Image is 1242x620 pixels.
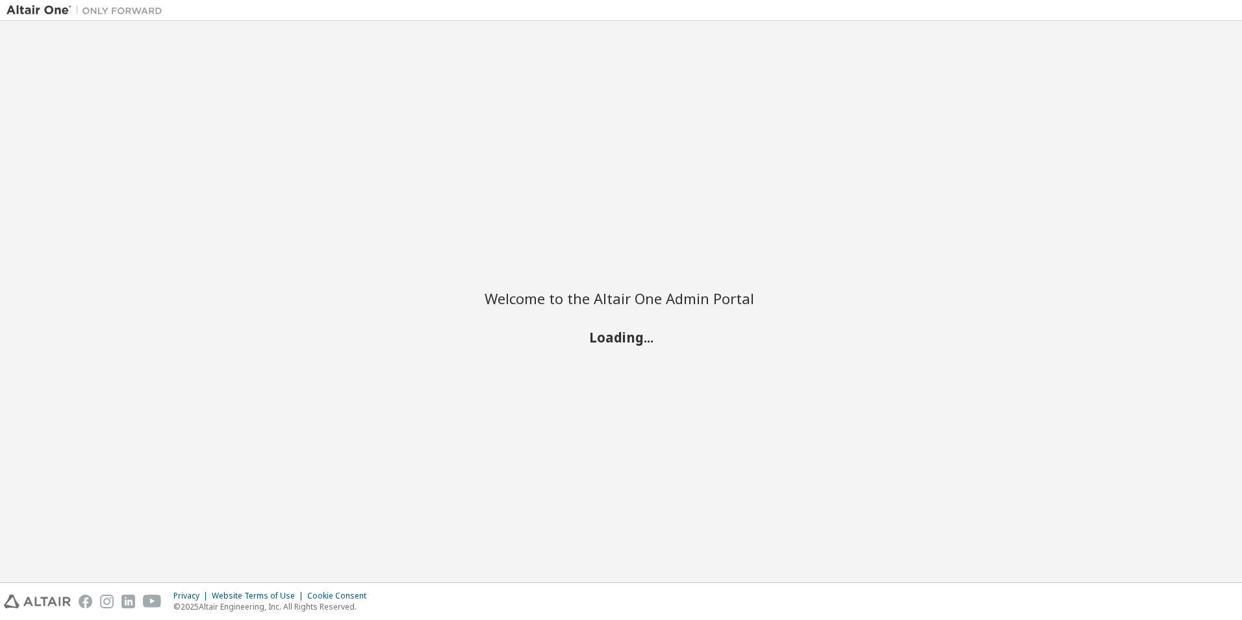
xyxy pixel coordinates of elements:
[4,595,71,608] img: altair_logo.svg
[121,595,135,608] img: linkedin.svg
[307,591,374,601] div: Cookie Consent
[212,591,307,601] div: Website Terms of Use
[100,595,114,608] img: instagram.svg
[173,591,212,601] div: Privacy
[143,595,162,608] img: youtube.svg
[173,601,374,612] p: © 2025 Altair Engineering, Inc. All Rights Reserved.
[485,289,757,307] h2: Welcome to the Altair One Admin Portal
[79,595,92,608] img: facebook.svg
[485,329,757,346] h2: Loading...
[6,4,169,17] img: Altair One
